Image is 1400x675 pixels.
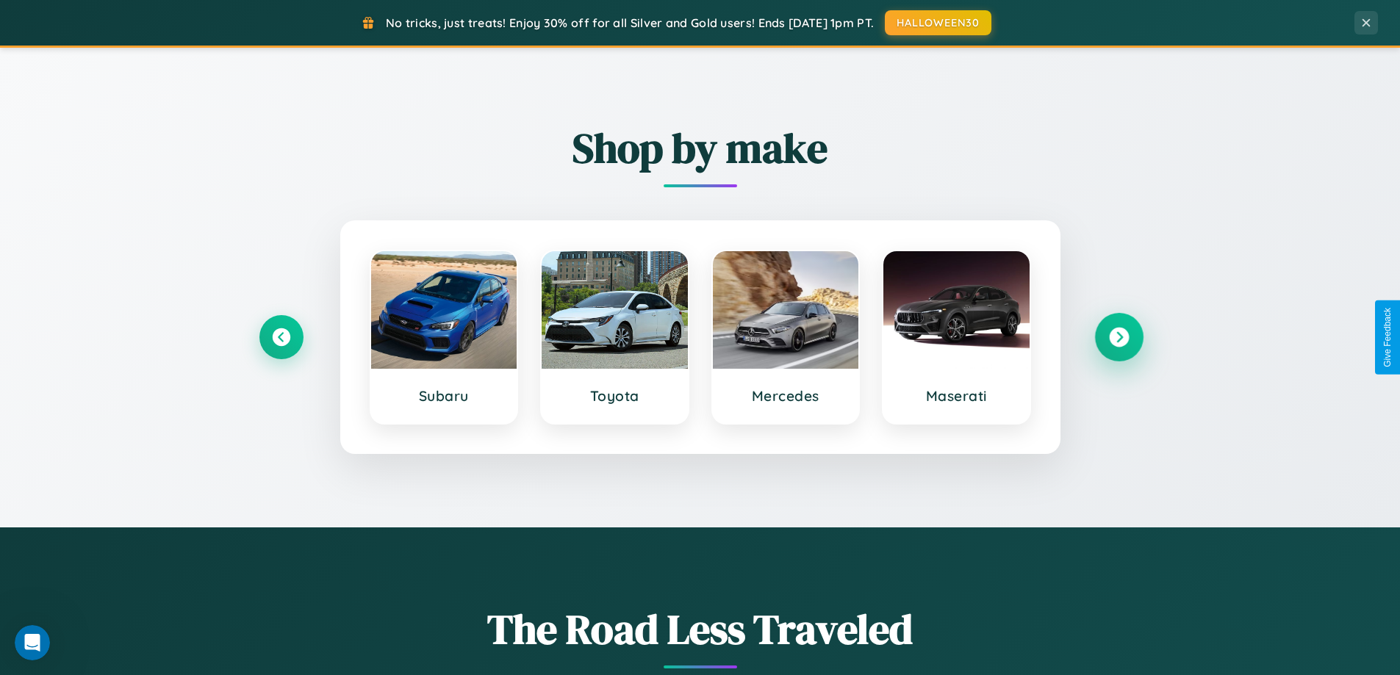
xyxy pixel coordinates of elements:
[386,387,503,405] h3: Subaru
[898,387,1015,405] h3: Maserati
[728,387,844,405] h3: Mercedes
[386,15,874,30] span: No tricks, just treats! Enjoy 30% off for all Silver and Gold users! Ends [DATE] 1pm PT.
[259,601,1141,657] h1: The Road Less Traveled
[885,10,991,35] button: HALLOWEEN30
[1382,308,1393,367] div: Give Feedback
[15,625,50,660] iframe: Intercom live chat
[556,387,673,405] h3: Toyota
[259,120,1141,176] h2: Shop by make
